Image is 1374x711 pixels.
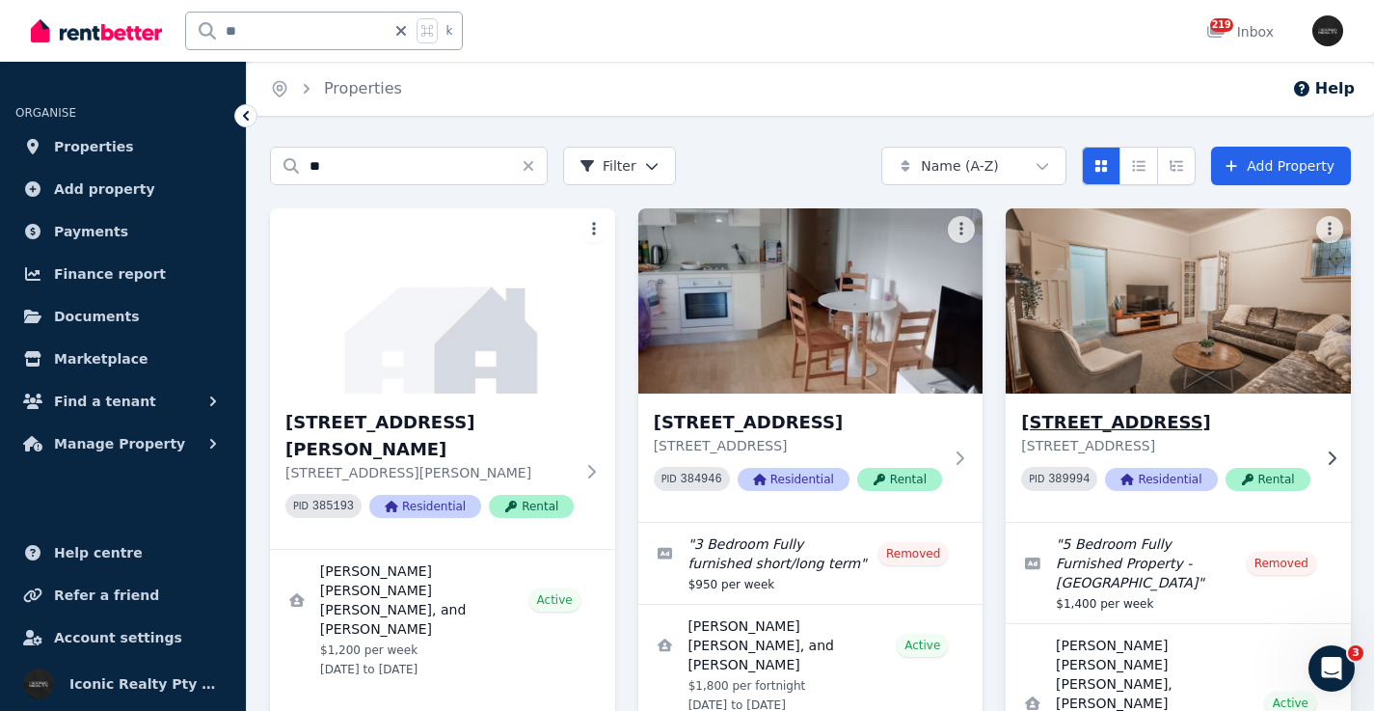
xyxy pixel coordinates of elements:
a: Refer a friend [15,576,230,615]
span: Residential [1105,468,1217,491]
code: 385193 [312,500,354,513]
img: 71 St Marks Rd, Randwick -124 [997,204,1360,398]
a: Add Property [1211,147,1351,185]
span: Residential [369,495,481,518]
a: Edit listing: 5 Bedroom Fully Furnished Property - Randwick [1006,523,1351,623]
span: Add property [54,178,155,201]
div: Inbox [1206,22,1274,41]
a: Add property [15,170,230,208]
span: Filter [579,156,636,176]
code: 384946 [681,473,722,486]
span: 3 [1348,645,1363,661]
h3: [STREET_ADDRESS] [654,409,942,436]
a: 71 St Marks Rd, Randwick -124[STREET_ADDRESS][STREET_ADDRESS]PID 389994ResidentialRental [1006,208,1351,522]
span: Documents [54,305,140,328]
p: [STREET_ADDRESS][PERSON_NAME] [285,463,574,482]
span: Refer a friend [54,584,159,607]
button: Filter [563,147,676,185]
a: 3/1 Henderson St, Bondi - 11[STREET_ADDRESS][PERSON_NAME][STREET_ADDRESS][PERSON_NAME]PID 385193R... [270,208,615,549]
a: Finance report [15,255,230,293]
div: View options [1082,147,1196,185]
nav: Breadcrumb [247,62,425,116]
a: Properties [324,79,402,97]
button: More options [580,216,607,243]
small: PID [1029,474,1044,484]
img: 3/50 Bellevue Rd, Bellevue Hill - 71 [638,208,983,394]
span: Residential [738,468,849,491]
button: Clear search [521,147,548,185]
a: Account settings [15,618,230,657]
button: Compact list view [1119,147,1158,185]
h3: [STREET_ADDRESS][PERSON_NAME] [285,409,574,463]
span: 219 [1210,18,1233,32]
a: Help centre [15,533,230,572]
span: Manage Property [54,432,185,455]
a: Properties [15,127,230,166]
a: 3/50 Bellevue Rd, Bellevue Hill - 71[STREET_ADDRESS][STREET_ADDRESS]PID 384946ResidentialRental [638,208,983,522]
a: Payments [15,212,230,251]
span: Find a tenant [54,390,156,413]
img: Iconic Realty Pty Ltd [23,669,54,699]
button: Expanded list view [1157,147,1196,185]
span: ORGANISE [15,106,76,120]
p: [STREET_ADDRESS] [1021,436,1309,455]
span: Rental [1226,468,1310,491]
span: Finance report [54,262,166,286]
button: Name (A-Z) [881,147,1066,185]
small: PID [661,474,677,484]
span: Payments [54,220,128,243]
a: View details for Owen Joseph Sands, Jack Alan James Tudor, and Molly Meryl Turner [270,550,615,689]
span: Account settings [54,626,182,649]
a: Documents [15,297,230,336]
button: Find a tenant [15,382,230,421]
button: More options [1316,216,1343,243]
a: Marketplace [15,340,230,378]
p: [STREET_ADDRESS] [654,436,942,455]
span: Rental [857,468,942,491]
span: Properties [54,135,134,158]
span: Rental [489,495,574,518]
span: k [445,23,452,39]
button: Card view [1082,147,1120,185]
code: 389994 [1048,473,1090,486]
a: Edit listing: 3 Bedroom Fully furnished short/long term [638,523,983,604]
img: Iconic Realty Pty Ltd [1312,15,1343,46]
button: More options [948,216,975,243]
small: PID [293,501,309,511]
button: Manage Property [15,424,230,463]
img: RentBetter [31,16,162,45]
button: Help [1292,77,1355,100]
h3: [STREET_ADDRESS] [1021,409,1309,436]
span: Iconic Realty Pty Ltd [69,672,223,696]
span: Marketplace [54,347,148,370]
img: 3/1 Henderson St, Bondi - 11 [270,208,615,394]
span: Help centre [54,541,143,564]
iframe: Intercom live chat [1308,645,1355,692]
span: Name (A-Z) [921,156,999,176]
